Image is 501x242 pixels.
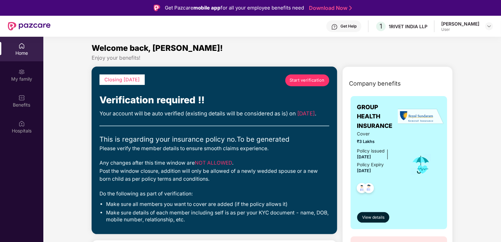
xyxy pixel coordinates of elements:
[357,131,402,137] span: Cover
[8,22,51,30] img: New Pazcare Logo
[99,145,329,152] div: Please verify the member details to ensure smooth claims experience.
[99,159,329,183] div: Any changes after this time window are . Post the window closure, addition will only be allowed o...
[357,103,402,131] span: GROUP HEALTH INSURANCE
[357,212,390,223] button: View details
[99,109,329,118] div: Your account will be auto verified (existing details will be considered as is) on .
[104,77,140,83] span: Closing [DATE]
[361,181,377,197] img: svg+xml;base64,PHN2ZyB4bWxucz0iaHR0cDovL3d3dy53My5vcmcvMjAwMC9zdmciIHdpZHRoPSI0OC45NDMiIGhlaWdodD...
[154,5,160,11] img: Logo
[18,120,25,127] img: svg+xml;base64,PHN2ZyBpZD0iSG9zcGl0YWxzIiB4bWxucz0iaHR0cDovL3d3dy53My5vcmcvMjAwMC9zdmciIHdpZHRoPS...
[410,154,432,175] img: icon
[441,21,479,27] div: [PERSON_NAME]
[441,27,479,32] div: User
[362,214,384,221] span: View details
[92,43,223,53] span: Welcome back, [PERSON_NAME]!
[285,74,329,86] a: Start verification
[354,181,370,197] img: svg+xml;base64,PHN2ZyB4bWxucz0iaHR0cDovL3d3dy53My5vcmcvMjAwMC9zdmciIHdpZHRoPSI0OC45NDMiIGhlaWdodD...
[357,148,385,154] div: Policy issued
[18,43,25,49] img: svg+xml;base64,PHN2ZyBpZD0iSG9tZSIgeG1sbnM9Imh0dHA6Ly93d3cudzMub3JnLzIwMDAvc3ZnIiB3aWR0aD0iMjAiIG...
[290,77,325,84] span: Start verification
[331,24,338,30] img: svg+xml;base64,PHN2ZyBpZD0iSGVscC0zMngzMiIgeG1sbnM9Imh0dHA6Ly93d3cudzMub3JnLzIwMDAvc3ZnIiB3aWR0aD...
[297,110,315,117] span: [DATE]
[18,69,25,75] img: svg+xml;base64,PHN2ZyB3aWR0aD0iMjAiIGhlaWdodD0iMjAiIHZpZXdCb3g9IjAgMCAyMCAyMCIgZmlsbD0ibm9uZSIgeG...
[92,54,453,61] div: Enjoy your benefits!
[99,93,329,108] div: Verification required !!
[99,134,329,145] div: This is regarding your insurance policy no. To be generated
[357,154,371,159] span: [DATE]
[106,210,329,223] li: Make sure details of each member including self is as per your KYC document - name, DOB, mobile n...
[165,4,304,12] div: Get Pazcare for all your employee benefits need
[349,5,352,11] img: Stroke
[99,190,329,198] div: Do the following as part of verification:
[389,23,427,30] div: 1RIVET INDIA LLP
[340,24,357,29] div: Get Help
[18,94,25,101] img: svg+xml;base64,PHN2ZyBpZD0iQmVuZWZpdHMiIHhtbG5zPSJodHRwOi8vd3d3LnczLm9yZy8yMDAwL3N2ZyIgd2lkdGg9Ij...
[195,160,232,166] span: NOT ALLOWED
[193,5,221,11] strong: mobile app
[357,168,371,173] span: [DATE]
[309,5,350,11] a: Download Now
[349,79,401,88] span: Company benefits
[380,22,382,30] span: 1
[106,201,329,208] li: Make sure all members you want to cover are added (if the policy allows it)
[357,138,402,145] span: ₹3 Lakhs
[398,109,444,125] img: insurerLogo
[487,24,492,29] img: svg+xml;base64,PHN2ZyBpZD0iRHJvcGRvd24tMzJ4MzIiIHhtbG5zPSJodHRwOi8vd3d3LnczLm9yZy8yMDAwL3N2ZyIgd2...
[357,161,384,168] div: Policy Expiry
